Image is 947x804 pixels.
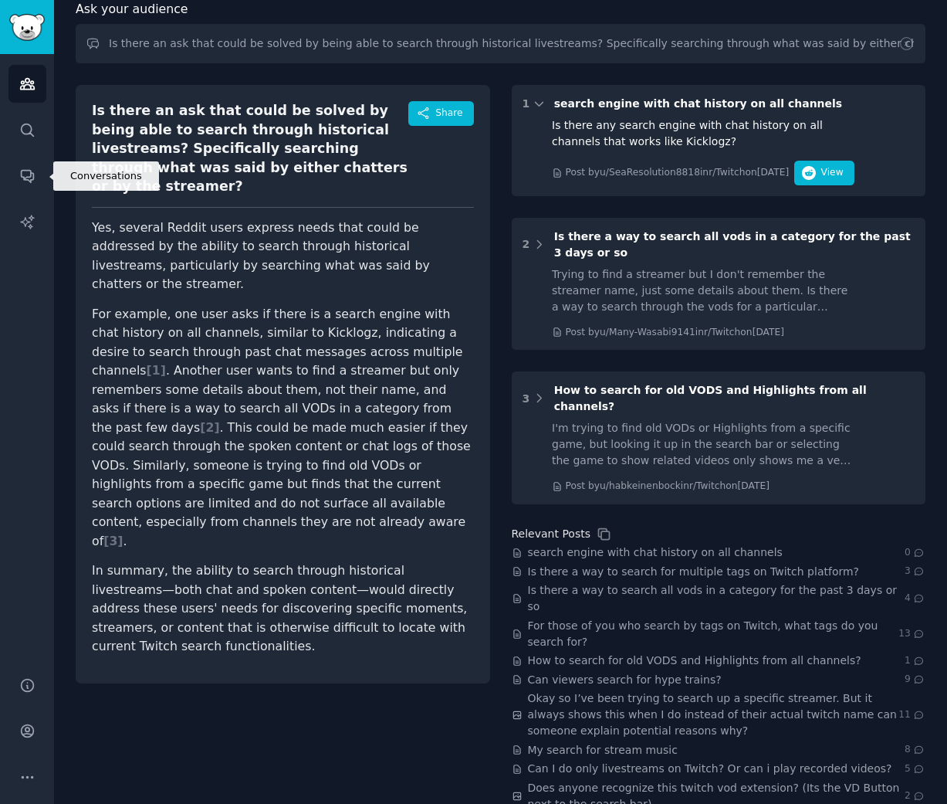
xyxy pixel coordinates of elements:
[523,391,530,407] div: 3
[528,653,861,669] a: How to search for old VODS and Highlights from all channels?
[552,117,854,150] div: Is there any search engine with chat history on all channels that works like Kicklogz?
[794,170,854,182] a: View
[552,266,854,315] div: Trying to find a streamer but I don't remember the streamer name, just some details about them. I...
[794,161,854,185] button: View
[528,690,899,739] a: Okay so I’ve been trying to search up a specific streamer. But it always shows this when I do ins...
[528,582,905,615] a: Is there a way to search all vods in a category for the past 3 days or so
[528,761,892,777] a: Can I do only livestreams on Twitch? Or can i play recorded videos?
[566,166,790,180] div: Post by u/SeaResolution8818 in r/Twitch on [DATE]
[905,565,925,578] span: 3
[528,742,678,758] a: My search for stream music
[528,564,860,580] a: Is there a way to search for multiple tags on Twitch platform?
[552,420,854,469] div: I'm trying to find old VODs or Highlights from a specific game, but looking it up in the search b...
[905,789,925,803] span: 2
[905,762,925,776] span: 5
[554,384,867,412] span: How to search for old VODS and Highlights from all channels?
[905,546,925,560] span: 0
[147,363,166,378] span: [ 1 ]
[512,526,590,542] div: Relevant Posts
[905,673,925,687] span: 9
[905,743,925,757] span: 8
[523,236,530,253] div: 2
[200,420,219,435] span: [ 2 ]
[9,14,45,41] img: GummySearch logo
[528,618,899,650] a: For those of you who search by tags on Twitch, what tags do you search for?
[435,107,462,120] span: Share
[523,96,530,112] div: 1
[566,480,769,494] div: Post by u/habkeinenbock in r/Twitch on [DATE]
[408,101,473,126] button: Share
[92,305,474,551] p: For example, one user asks if there is a search engine with chat history on all channels, similar...
[103,534,123,548] span: [ 3 ]
[554,97,842,110] span: search engine with chat history on all channels
[905,592,925,606] span: 4
[76,24,925,63] input: Ask this audience a question...
[92,219,474,294] p: Yes, several Reddit users express needs that could be addressed by the ability to search through ...
[898,708,925,722] span: 11
[92,561,474,656] p: In summary, the ability to search through historical livestreams—both chat and spoken content—wou...
[821,166,844,180] span: View
[566,326,785,340] div: Post by u/Many-Wasabi9141 in r/Twitch on [DATE]
[528,672,722,688] a: Can viewers search for hype trains?
[92,101,408,196] div: Is there an ask that could be solved by being able to search through historical livestreams? Spec...
[898,627,925,641] span: 13
[528,544,783,561] a: search engine with chat history on all channels
[554,230,911,259] span: Is there a way to search all vods in a category for the past 3 days or so
[905,654,925,668] span: 1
